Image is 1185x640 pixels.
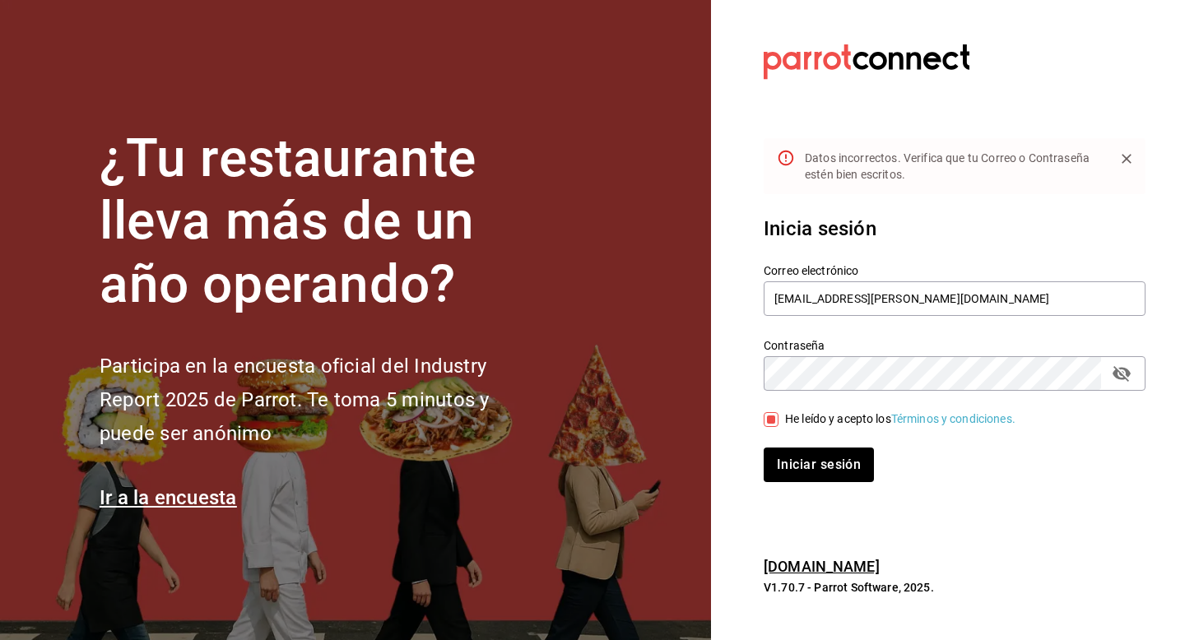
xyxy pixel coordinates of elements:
[785,410,1015,428] div: He leído y acepto los
[1114,146,1139,171] button: Close
[891,412,1015,425] a: Términos y condiciones.
[764,339,1145,350] label: Contraseña
[764,281,1145,316] input: Ingresa tu correo electrónico
[764,264,1145,276] label: Correo electrónico
[764,448,874,482] button: Iniciar sesión
[100,128,544,317] h1: ¿Tu restaurante lleva más de un año operando?
[100,486,237,509] a: Ir a la encuesta
[764,558,880,575] a: [DOMAIN_NAME]
[764,579,1145,596] p: V1.70.7 - Parrot Software, 2025.
[805,143,1101,189] div: Datos incorrectos. Verifica que tu Correo o Contraseña estén bien escritos.
[764,214,1145,243] h3: Inicia sesión
[1108,359,1136,387] button: passwordField
[100,350,544,450] h2: Participa en la encuesta oficial del Industry Report 2025 de Parrot. Te toma 5 minutos y puede se...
